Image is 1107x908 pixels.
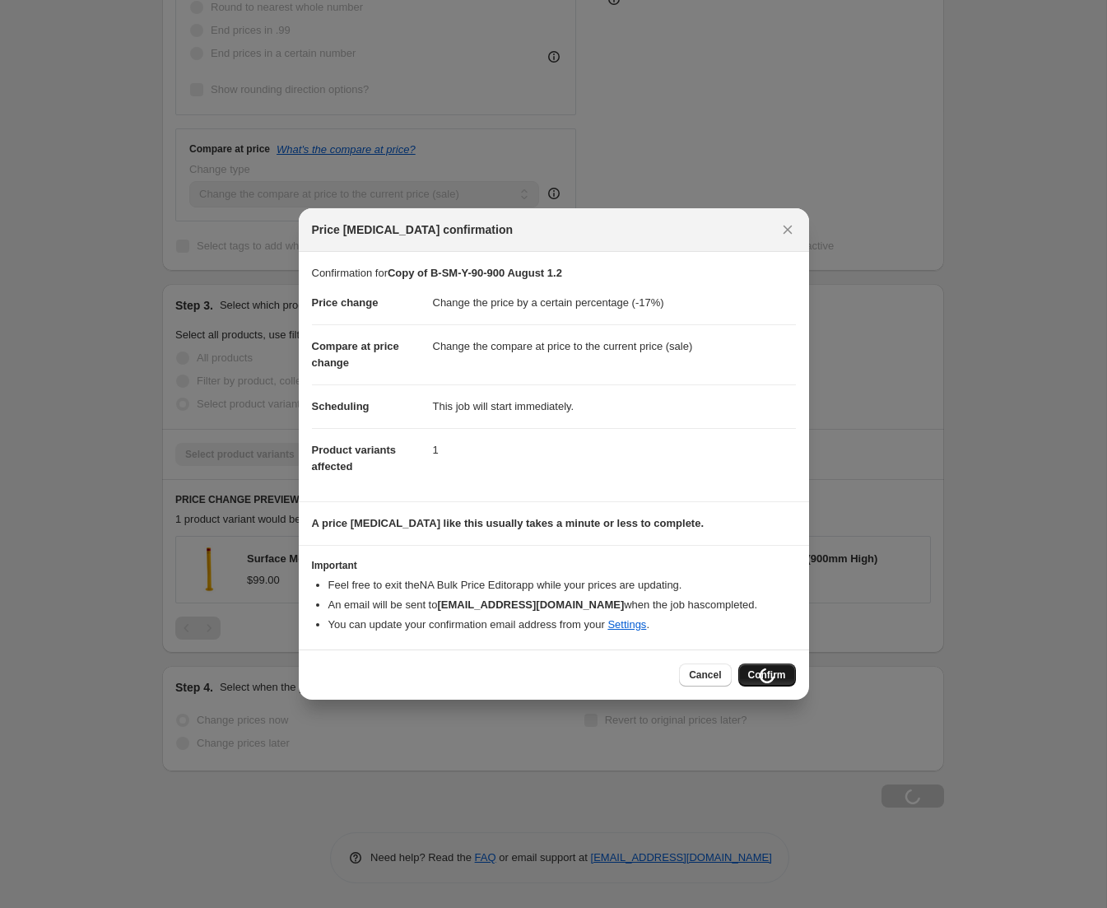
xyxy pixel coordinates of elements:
[433,428,796,472] dd: 1
[312,444,397,473] span: Product variants affected
[312,517,705,529] b: A price [MEDICAL_DATA] like this usually takes a minute or less to complete.
[312,559,796,572] h3: Important
[679,664,731,687] button: Cancel
[312,296,379,309] span: Price change
[328,597,796,613] li: An email will be sent to when the job has completed .
[312,221,514,238] span: Price [MEDICAL_DATA] confirmation
[776,218,799,241] button: Close
[437,598,624,611] b: [EMAIL_ADDRESS][DOMAIN_NAME]
[312,265,796,282] p: Confirmation for
[433,324,796,368] dd: Change the compare at price to the current price (sale)
[388,267,562,279] b: Copy of B-SM-Y-90-900 August 1.2
[689,668,721,682] span: Cancel
[312,340,399,369] span: Compare at price change
[312,400,370,412] span: Scheduling
[433,282,796,324] dd: Change the price by a certain percentage (-17%)
[607,618,646,631] a: Settings
[433,384,796,428] dd: This job will start immediately.
[328,617,796,633] li: You can update your confirmation email address from your .
[328,577,796,594] li: Feel free to exit the NA Bulk Price Editor app while your prices are updating.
